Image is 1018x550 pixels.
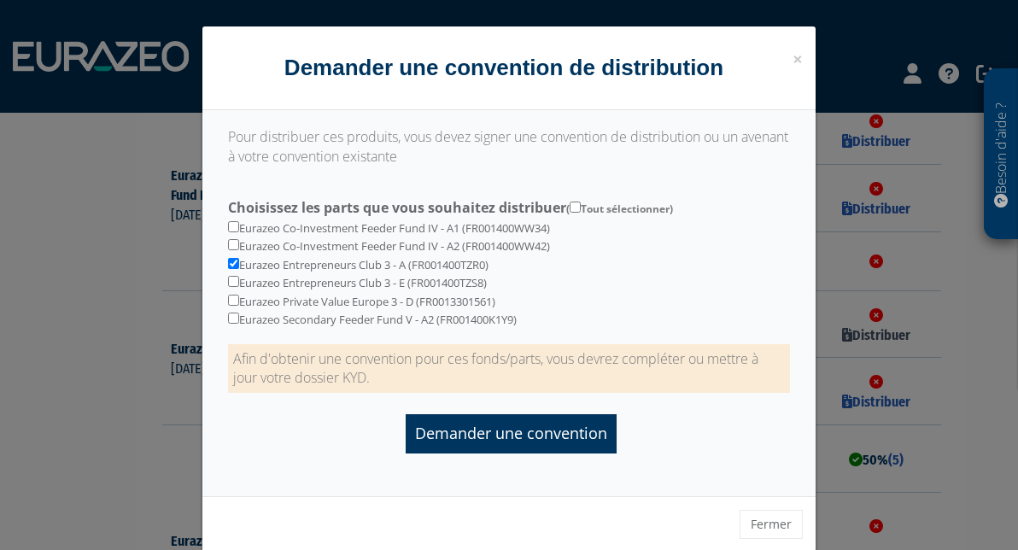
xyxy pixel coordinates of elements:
input: Demander une convention [406,414,617,453]
p: Afin d'obtenir une convention pour ces fonds/parts, vous devrez compléter ou mettre à jour votre ... [228,344,790,394]
span: ( Tout sélectionner) [566,202,673,216]
button: Fermer [740,510,803,539]
p: Besoin d'aide ? [992,78,1011,231]
p: Pour distribuer ces produits, vous devez signer une convention de distribution ou un avenant à vo... [228,127,790,167]
div: Eurazeo Co-Investment Feeder Fund IV - A1 (FR001400WW34) Eurazeo Co-Investment Feeder Fund IV - A... [215,192,803,328]
span: × [793,47,803,71]
h4: Demander une convention de distribution [215,52,803,84]
label: Choisissez les parts que vous souhaitez distribuer [215,192,803,218]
